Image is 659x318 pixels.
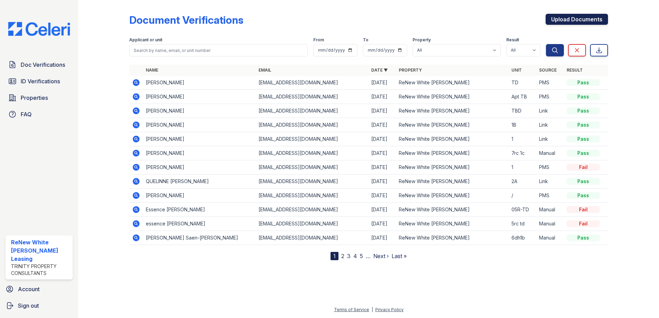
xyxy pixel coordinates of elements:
[536,217,564,231] td: Manual
[368,231,396,245] td: [DATE]
[567,121,600,128] div: Pass
[313,37,324,43] label: From
[11,238,70,263] div: ReNew White [PERSON_NAME] Leasing
[143,160,256,174] td: [PERSON_NAME]
[567,79,600,86] div: Pass
[368,146,396,160] td: [DATE]
[256,189,368,203] td: [EMAIL_ADDRESS][DOMAIN_NAME]
[396,118,509,132] td: ReNew White [PERSON_NAME]
[3,22,75,36] img: CE_Logo_Blue-a8612792a0a2168367f1c8372b55b34899dd931a85d93a1a3d3e32e68fde9ad4.png
[256,217,368,231] td: [EMAIL_ADDRESS][DOMAIN_NAME]
[509,174,536,189] td: 2A
[399,67,422,73] a: Property
[143,90,256,104] td: [PERSON_NAME]
[143,132,256,146] td: [PERSON_NAME]
[509,90,536,104] td: Apt TB
[567,206,600,213] div: Fail
[567,107,600,114] div: Pass
[256,90,368,104] td: [EMAIL_ADDRESS][DOMAIN_NAME]
[256,76,368,90] td: [EMAIL_ADDRESS][DOMAIN_NAME]
[353,253,357,259] a: 4
[396,160,509,174] td: ReNew White [PERSON_NAME]
[18,301,39,310] span: Sign out
[3,299,75,312] a: Sign out
[567,150,600,157] div: Pass
[567,220,600,227] div: Fail
[368,203,396,217] td: [DATE]
[368,174,396,189] td: [DATE]
[375,307,404,312] a: Privacy Policy
[143,189,256,203] td: [PERSON_NAME]
[3,282,75,296] a: Account
[6,107,73,121] a: FAQ
[509,132,536,146] td: 1
[368,90,396,104] td: [DATE]
[256,118,368,132] td: [EMAIL_ADDRESS][DOMAIN_NAME]
[143,231,256,245] td: [PERSON_NAME] Saen-[PERSON_NAME]
[509,118,536,132] td: 1B
[567,67,583,73] a: Result
[6,58,73,72] a: Doc Verifications
[368,104,396,118] td: [DATE]
[256,231,368,245] td: [EMAIL_ADDRESS][DOMAIN_NAME]
[129,14,243,26] div: Document Verifications
[18,285,40,293] span: Account
[129,37,162,43] label: Applicant or unit
[567,93,600,100] div: Pass
[396,146,509,160] td: ReNew White [PERSON_NAME]
[392,253,407,259] a: Last »
[536,104,564,118] td: Link
[21,61,65,69] span: Doc Verifications
[506,37,519,43] label: Result
[413,37,431,43] label: Property
[511,67,522,73] a: Unit
[396,90,509,104] td: ReNew White [PERSON_NAME]
[396,217,509,231] td: ReNew White [PERSON_NAME]
[143,104,256,118] td: [PERSON_NAME]
[21,94,48,102] span: Properties
[536,118,564,132] td: Link
[536,160,564,174] td: PMS
[509,160,536,174] td: 1
[536,189,564,203] td: PMS
[396,203,509,217] td: ReNew White [PERSON_NAME]
[536,132,564,146] td: Link
[536,231,564,245] td: Manual
[536,90,564,104] td: PMS
[368,118,396,132] td: [DATE]
[567,164,600,171] div: Fail
[256,146,368,160] td: [EMAIL_ADDRESS][DOMAIN_NAME]
[509,189,536,203] td: /
[396,189,509,203] td: ReNew White [PERSON_NAME]
[509,231,536,245] td: 6dh1b
[567,178,600,185] div: Pass
[536,174,564,189] td: Link
[143,203,256,217] td: Essence [PERSON_NAME]
[256,174,368,189] td: [EMAIL_ADDRESS][DOMAIN_NAME]
[258,67,271,73] a: Email
[146,67,158,73] a: Name
[536,76,564,90] td: PMS
[396,231,509,245] td: ReNew White [PERSON_NAME]
[334,307,369,312] a: Terms of Service
[347,253,351,259] a: 3
[256,160,368,174] td: [EMAIL_ADDRESS][DOMAIN_NAME]
[341,253,344,259] a: 2
[371,67,388,73] a: Date ▼
[6,74,73,88] a: ID Verifications
[11,263,70,277] div: Trinity Property Consultants
[366,252,371,260] span: …
[256,132,368,146] td: [EMAIL_ADDRESS][DOMAIN_NAME]
[256,203,368,217] td: [EMAIL_ADDRESS][DOMAIN_NAME]
[509,104,536,118] td: TBD
[143,217,256,231] td: essence [PERSON_NAME]
[539,67,557,73] a: Source
[567,192,600,199] div: Pass
[129,44,308,56] input: Search by name, email, or unit number
[396,76,509,90] td: ReNew White [PERSON_NAME]
[21,110,32,118] span: FAQ
[546,14,608,25] a: Upload Documents
[368,217,396,231] td: [DATE]
[143,118,256,132] td: [PERSON_NAME]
